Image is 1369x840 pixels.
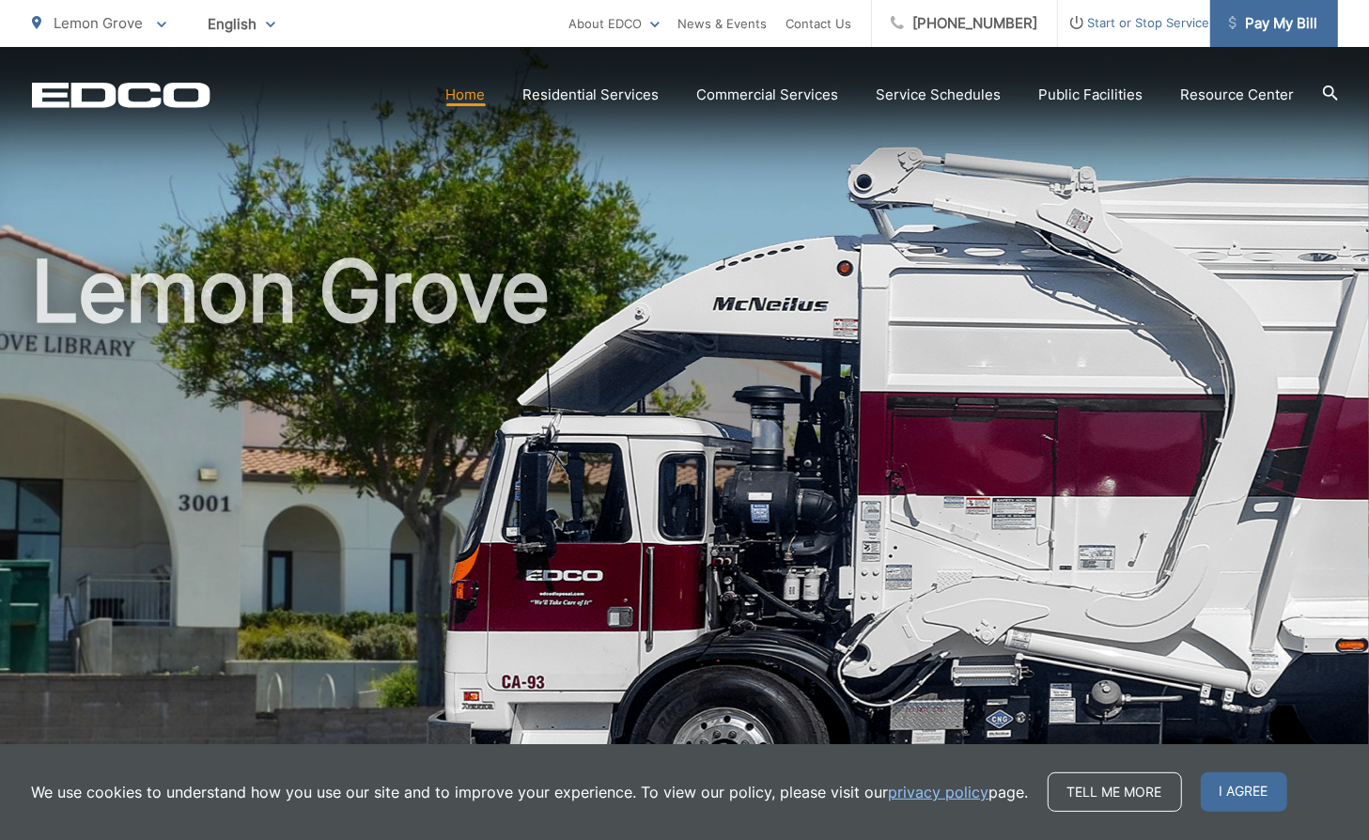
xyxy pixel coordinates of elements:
[523,84,660,106] a: Residential Services
[446,84,486,106] a: Home
[32,244,1338,839] h1: Lemon Grove
[697,84,839,106] a: Commercial Services
[32,781,1029,803] p: We use cookies to understand how you use our site and to improve your experience. To view our pol...
[1201,772,1287,812] span: I agree
[889,781,989,803] a: privacy policy
[194,8,289,40] span: English
[1229,12,1318,35] span: Pay My Bill
[1039,84,1143,106] a: Public Facilities
[569,12,660,35] a: About EDCO
[1048,772,1182,812] a: Tell me more
[786,12,852,35] a: Contact Us
[1181,84,1295,106] a: Resource Center
[32,82,210,108] a: EDCD logo. Return to the homepage.
[877,84,1002,106] a: Service Schedules
[54,14,144,32] span: Lemon Grove
[678,12,768,35] a: News & Events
